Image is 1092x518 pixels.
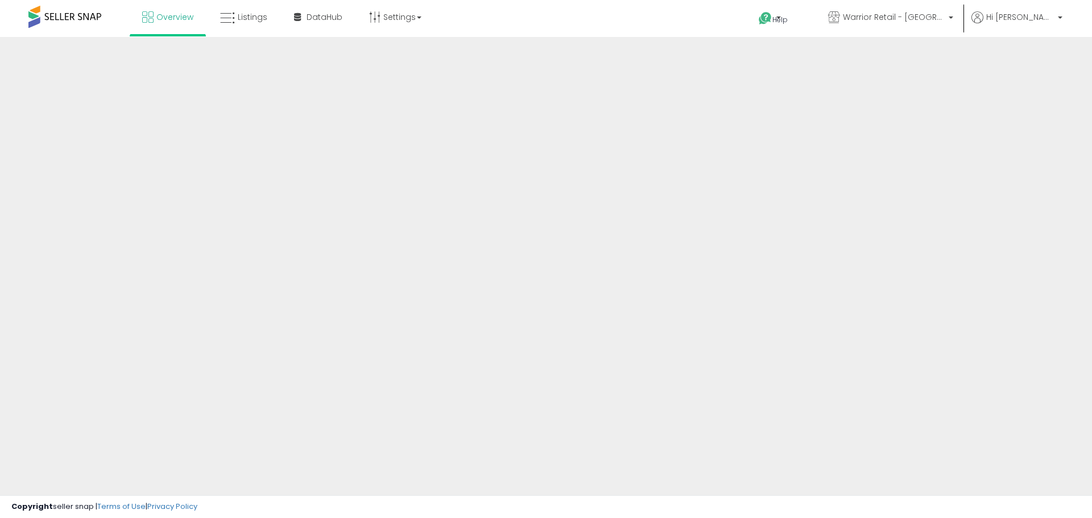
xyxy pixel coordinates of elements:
[758,11,772,26] i: Get Help
[772,15,788,24] span: Help
[11,502,197,512] div: seller snap | |
[156,11,193,23] span: Overview
[307,11,342,23] span: DataHub
[750,3,810,37] a: Help
[97,501,146,512] a: Terms of Use
[147,501,197,512] a: Privacy Policy
[971,11,1062,37] a: Hi [PERSON_NAME]
[986,11,1054,23] span: Hi [PERSON_NAME]
[11,501,53,512] strong: Copyright
[843,11,945,23] span: Warrior Retail - [GEOGRAPHIC_DATA]
[238,11,267,23] span: Listings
